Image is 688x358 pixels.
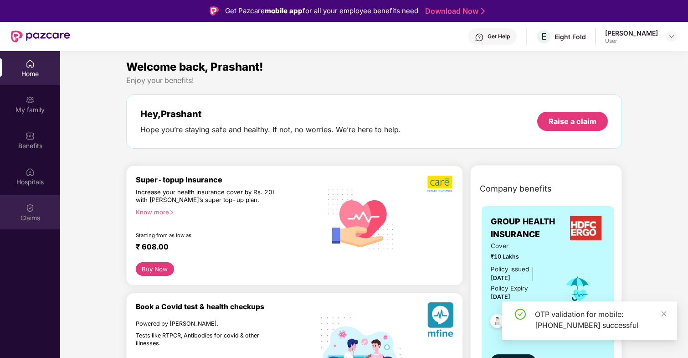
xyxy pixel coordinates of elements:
[136,262,174,276] button: Buy Now
[136,320,282,328] div: Powered by [PERSON_NAME].
[11,31,70,42] img: New Pazcare Logo
[486,311,508,334] img: svg+xml;base64,PHN2ZyB4bWxucz0iaHR0cDovL3d3dy53My5vcmcvMjAwMC9zdmciIHdpZHRoPSI0OC45NDMiIGhlaWdodD...
[668,33,675,40] img: svg+xml;base64,PHN2ZyBpZD0iRHJvcGRvd24tMzJ4MzIiIHhtbG5zPSJodHRwOi8vd3d3LnczLm9yZy8yMDAwL3N2ZyIgd2...
[136,175,321,184] div: Super-topup Insurance
[126,60,263,73] span: Welcome back, Prashant!
[496,311,518,334] img: svg+xml;base64,PHN2ZyB4bWxucz0iaHR0cDovL3d3dy53My5vcmcvMjAwMC9zdmciIHdpZHRoPSI0OC45MTUiIGhlaWdodD...
[425,6,482,16] a: Download Now
[549,116,596,126] div: Raise a claim
[491,284,528,293] div: Policy Expiry
[136,332,282,347] div: Tests like RTPCR, Antibodies for covid & other illnesses.
[321,178,400,259] img: svg+xml;base64,PHN2ZyB4bWxucz0iaHR0cDovL3d3dy53My5vcmcvMjAwMC9zdmciIHhtbG5zOnhsaW5rPSJodHRwOi8vd3...
[570,216,603,240] img: insurerLogo
[535,309,666,331] div: OTP validation for mobile: [PHONE_NUMBER] successful
[427,175,453,192] img: b5dec4f62d2307b9de63beb79f102df3.png
[480,182,552,195] span: Company benefits
[26,167,35,176] img: svg+xml;base64,PHN2ZyBpZD0iSG9zcGl0YWxzIiB4bWxucz0iaHR0cDovL3d3dy53My5vcmcvMjAwMC9zdmciIHdpZHRoPS...
[661,311,667,317] span: close
[26,59,35,68] img: svg+xml;base64,PHN2ZyBpZD0iSG9tZSIgeG1sbnM9Imh0dHA6Ly93d3cudzMub3JnLzIwMDAvc3ZnIiB3aWR0aD0iMjAiIG...
[481,6,485,16] img: Stroke
[26,95,35,104] img: svg+xml;base64,PHN2ZyB3aWR0aD0iMjAiIGhlaWdodD0iMjAiIHZpZXdCb3g9IjAgMCAyMCAyMCIgZmlsbD0ibm9uZSIgeG...
[515,309,526,320] span: check-circle
[265,6,303,15] strong: mobile app
[26,203,35,213] img: svg+xml;base64,PHN2ZyBpZD0iQ2xhaW0iIHhtbG5zPSJodHRwOi8vd3d3LnczLm9yZy8yMDAwL3N2ZyIgd2lkdGg9IjIwIi...
[140,109,401,119] div: Hey, Prashant
[136,302,321,311] div: Book a Covid test & health checkups
[427,302,453,340] img: svg+xml;base64,PHN2ZyB4bWxucz0iaHR0cDovL3d3dy53My5vcmcvMjAwMC9zdmciIHhtbG5zOnhsaW5rPSJodHRwOi8vd3...
[140,125,401,135] div: Hope you’re staying safe and healthy. If not, no worries. We’re here to help.
[555,32,586,41] div: Eight Fold
[126,76,622,85] div: Enjoy your benefits!
[491,252,550,261] span: ₹10 Lakhs
[169,210,174,215] span: right
[136,188,282,204] div: Increase your health insurance cover by Rs. 20L with [PERSON_NAME]’s super top-up plan.
[136,232,282,239] div: Starting from as low as
[491,275,510,281] span: [DATE]
[541,31,547,42] span: E
[605,29,658,37] div: [PERSON_NAME]
[210,6,219,16] img: Logo
[605,37,658,45] div: User
[491,293,510,300] span: [DATE]
[475,33,484,42] img: svg+xml;base64,PHN2ZyBpZD0iSGVscC0zMngzMiIgeG1sbnM9Imh0dHA6Ly93d3cudzMub3JnLzIwMDAvc3ZnIiB3aWR0aD...
[491,215,567,241] span: GROUP HEALTH INSURANCE
[491,241,550,251] span: Cover
[491,265,529,274] div: Policy issued
[488,33,510,40] div: Get Help
[225,5,418,16] div: Get Pazcare for all your employee benefits need
[563,274,592,304] img: icon
[136,242,312,253] div: ₹ 608.00
[136,208,316,215] div: Know more
[26,131,35,140] img: svg+xml;base64,PHN2ZyBpZD0iQmVuZWZpdHMiIHhtbG5zPSJodHRwOi8vd3d3LnczLm9yZy8yMDAwL3N2ZyIgd2lkdGg9Ij...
